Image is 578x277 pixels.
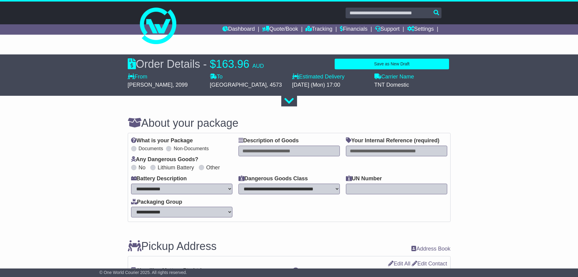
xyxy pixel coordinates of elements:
[173,82,188,88] span: , 2099
[131,137,193,144] label: What is your Package
[374,74,414,80] label: Carrier Name
[206,164,220,171] label: Other
[210,74,223,80] label: To
[292,74,368,80] label: Estimated Delivery
[262,24,298,35] a: Quote/Book
[301,267,362,275] span: Pickup Instructions
[292,82,368,88] div: [DATE] (Mon) 17:00
[128,57,264,71] div: Order Details -
[412,261,447,267] a: Edit Contact
[139,146,163,151] label: Documents
[131,199,182,206] label: Packaging Group
[340,24,367,35] a: Financials
[128,117,451,129] h3: About your package
[411,246,450,252] a: Address Book
[346,137,440,144] label: Your Internal Reference (required)
[335,59,449,69] button: Save as New Draft
[139,164,146,171] label: No
[131,156,198,163] label: Any Dangerous Goods?
[210,82,267,88] span: [GEOGRAPHIC_DATA]
[306,24,332,35] a: Tracking
[128,82,173,88] span: [PERSON_NAME]
[388,261,410,267] a: Edit All
[238,137,299,144] label: Description of Goods
[375,24,400,35] a: Support
[374,82,451,88] div: TNT Domestic
[158,164,194,171] label: Lithium Battery
[267,82,282,88] span: , 4573
[128,74,147,80] label: From
[210,58,216,70] span: $
[174,146,209,151] label: Non-Documents
[131,175,187,182] label: Battery Description
[238,175,308,182] label: Dangerous Goods Class
[216,58,249,70] span: 163.96
[100,270,187,275] span: © One World Courier 2025. All rights reserved.
[128,240,217,252] h3: Pickup Address
[137,267,202,273] span: Handling Matters Pty Ltd
[222,24,255,35] a: Dashboard
[407,24,434,35] a: Settings
[252,63,264,69] span: AUD
[346,175,382,182] label: UN Number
